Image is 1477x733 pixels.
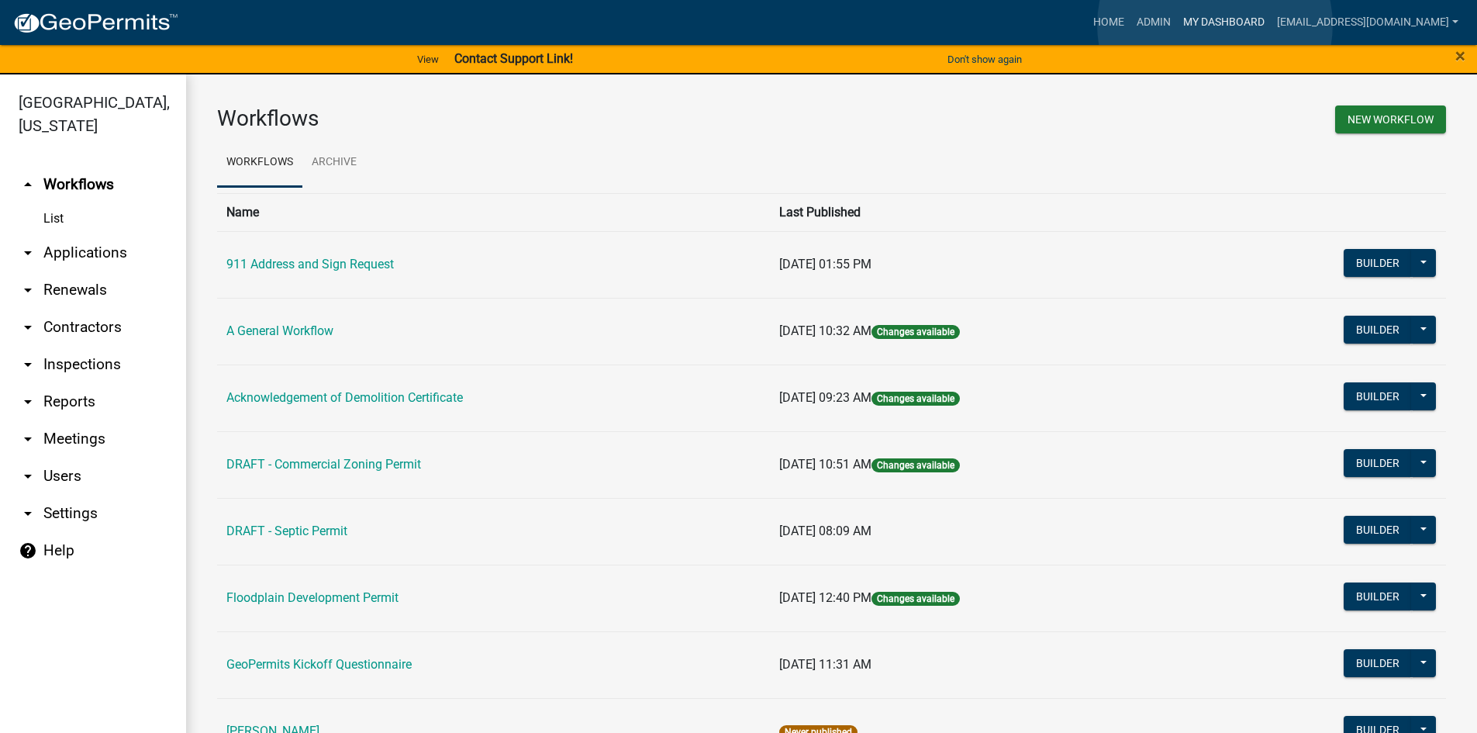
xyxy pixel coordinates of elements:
[19,318,37,337] i: arrow_drop_down
[19,467,37,486] i: arrow_drop_down
[1344,382,1412,410] button: Builder
[226,390,463,405] a: Acknowledgement of Demolition Certificate
[19,175,37,194] i: arrow_drop_up
[217,138,302,188] a: Workflows
[19,244,37,262] i: arrow_drop_down
[1455,47,1465,65] button: Close
[779,390,871,405] span: [DATE] 09:23 AM
[779,323,871,338] span: [DATE] 10:32 AM
[454,51,573,66] strong: Contact Support Link!
[779,257,871,271] span: [DATE] 01:55 PM
[19,504,37,523] i: arrow_drop_down
[1344,316,1412,344] button: Builder
[1455,45,1465,67] span: ×
[19,281,37,299] i: arrow_drop_down
[871,325,960,339] span: Changes available
[19,392,37,411] i: arrow_drop_down
[226,590,399,605] a: Floodplain Development Permit
[1344,516,1412,544] button: Builder
[302,138,366,188] a: Archive
[19,430,37,448] i: arrow_drop_down
[1271,8,1465,37] a: [EMAIL_ADDRESS][DOMAIN_NAME]
[226,457,421,472] a: DRAFT - Commercial Zoning Permit
[217,193,770,231] th: Name
[1344,249,1412,277] button: Builder
[871,458,960,472] span: Changes available
[941,47,1028,72] button: Don't show again
[1344,449,1412,477] button: Builder
[779,590,871,605] span: [DATE] 12:40 PM
[1344,649,1412,677] button: Builder
[19,541,37,560] i: help
[779,524,871,538] span: [DATE] 08:09 AM
[226,323,333,338] a: A General Workflow
[770,193,1203,231] th: Last Published
[226,657,412,672] a: GeoPermits Kickoff Questionnaire
[1130,8,1177,37] a: Admin
[217,105,820,132] h3: Workflows
[871,592,960,606] span: Changes available
[1335,105,1446,133] button: New Workflow
[779,457,871,472] span: [DATE] 10:51 AM
[1177,8,1271,37] a: My Dashboard
[1344,583,1412,610] button: Builder
[411,47,445,72] a: View
[19,355,37,374] i: arrow_drop_down
[1087,8,1130,37] a: Home
[226,524,347,538] a: DRAFT - Septic Permit
[871,392,960,406] span: Changes available
[779,657,871,672] span: [DATE] 11:31 AM
[226,257,394,271] a: 911 Address and Sign Request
